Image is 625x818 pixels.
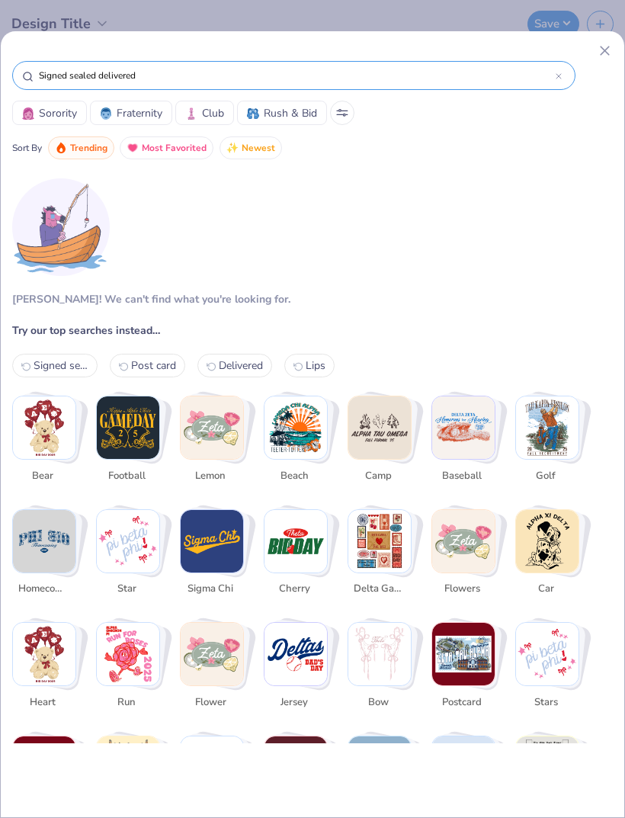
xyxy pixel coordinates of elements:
[348,736,411,799] img: alpha phi
[431,622,495,716] button: Stack Card Button postcard
[12,178,110,276] img: Loading...
[13,396,75,459] img: bear
[12,509,76,603] button: Stack Card Button homecoming
[120,136,213,159] button: Most Favorited
[102,469,152,484] span: football
[348,509,412,603] button: Stack Card Button delta gamma
[521,695,571,711] span: stars
[348,510,411,573] img: delta gamma
[515,396,579,489] button: Stack Card Button golf
[284,354,335,377] button: Lips3
[348,622,412,716] button: Stack Card Button bow
[354,695,403,711] span: bow
[127,142,139,154] img: most_fav.gif
[12,354,98,377] button: Signed sealed delivered 0
[515,622,579,716] button: Stack Card Button stars
[117,105,162,121] span: Fraternity
[12,101,87,125] button: SororitySorority
[12,396,76,489] button: Stack Card Button bear
[516,510,579,573] img: car
[55,142,67,154] img: trending.gif
[354,582,403,597] span: delta gamma
[102,695,152,711] span: run
[37,68,556,83] input: Try "Alpha"
[521,469,571,484] span: golf
[202,105,224,121] span: Club
[97,510,159,573] img: star
[432,396,495,459] img: baseball
[13,510,75,573] img: homecoming
[70,140,107,157] span: Trending
[18,695,68,711] span: heart
[247,107,259,120] img: Rush & Bid
[102,582,152,597] span: star
[175,101,234,125] button: ClubClub
[354,469,403,484] span: camp
[348,623,411,685] img: bow
[264,396,328,489] button: Stack Card Button beach
[142,140,207,157] span: Most Favorited
[330,101,354,125] button: Sort Popup Button
[226,142,239,154] img: Newest.gif
[220,136,282,159] button: Newest
[181,736,243,799] img: sigma kappa
[48,136,114,159] button: Trending
[97,623,159,685] img: run
[12,291,290,307] div: [PERSON_NAME]! We can't find what you're looking for.
[180,622,244,716] button: Stack Card Button flower
[39,105,77,121] span: Sorority
[180,509,244,603] button: Stack Card Button sigma chi
[264,622,328,716] button: Stack Card Button jersey
[186,582,236,597] span: sigma chi
[264,623,327,685] img: jersey
[432,623,495,685] img: postcard
[431,509,495,603] button: Stack Card Button flowers
[97,396,159,459] img: football
[12,141,42,155] div: Sort By
[18,469,68,484] span: bear
[18,582,68,597] span: homecoming
[96,396,160,489] button: Stack Card Button football
[110,354,185,377] button: Post card1
[181,396,243,459] img: lemon
[270,582,319,597] span: cherry
[90,101,172,125] button: FraternityFraternity
[348,396,412,489] button: Stack Card Button camp
[97,736,159,799] img: flag
[13,736,75,799] img: house
[12,622,76,716] button: Stack Card Button heart
[264,396,327,459] img: beach
[237,101,327,125] button: Rush & BidRush & Bid
[100,107,112,120] img: Fraternity
[219,358,263,373] span: Delivered
[270,469,319,484] span: beach
[270,695,319,711] span: jersey
[197,354,272,377] button: Delivered2
[437,469,487,484] span: baseball
[181,510,243,573] img: sigma chi
[22,107,34,120] img: Sorority
[186,469,236,484] span: lemon
[242,140,275,157] span: Newest
[348,396,411,459] img: camp
[12,322,160,338] span: Try our top searches instead…
[181,623,243,685] img: flower
[516,396,579,459] img: golf
[432,510,495,573] img: flowers
[516,623,579,685] img: stars
[515,509,579,603] button: Stack Card Button car
[96,622,160,716] button: Stack Card Button run
[186,695,236,711] span: flower
[34,358,88,373] span: Signed sealed delivered
[431,396,495,489] button: Stack Card Button baseball
[13,623,75,685] img: heart
[516,736,579,799] img: kappa delta
[306,358,325,373] span: Lips
[264,736,327,799] img: parents
[437,582,487,597] span: flowers
[521,582,571,597] span: car
[185,107,197,120] img: Club
[131,358,176,373] span: Post card
[432,736,495,799] img: alpha chi omega
[437,695,487,711] span: postcard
